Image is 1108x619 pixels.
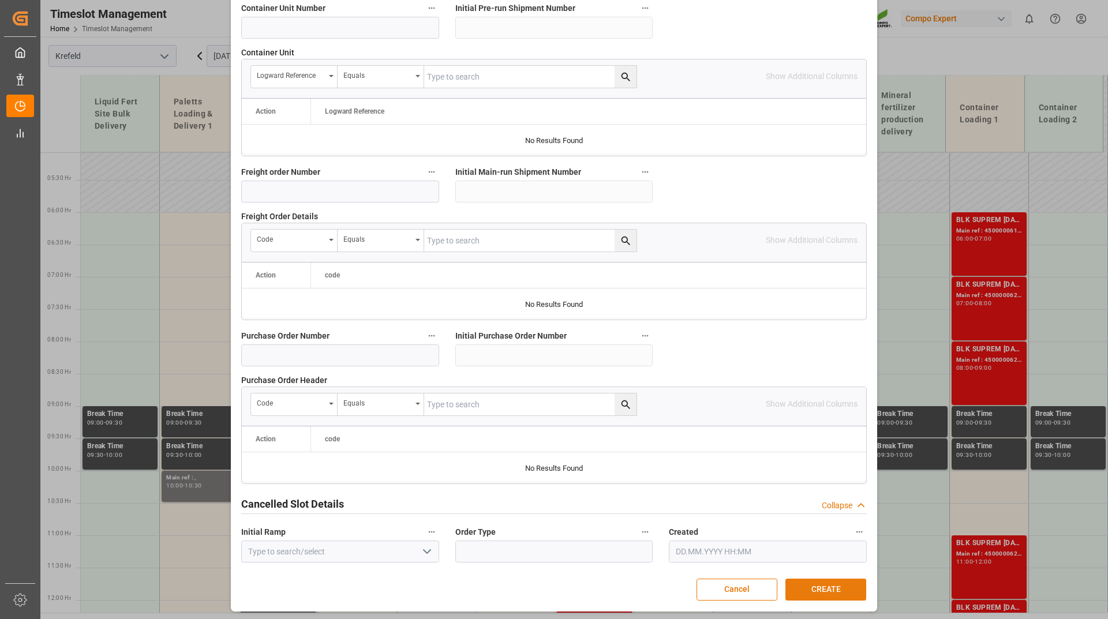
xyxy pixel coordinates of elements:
div: Equals [343,67,411,81]
div: code [257,231,325,245]
input: DD.MM.YYYY HH:MM [669,541,867,562]
button: Order Type [638,524,653,539]
span: Freight Order Details [241,211,318,223]
button: open menu [338,393,424,415]
input: Type to search [424,393,637,415]
span: code [325,271,340,279]
span: Purchase Order Number [241,330,330,342]
span: code [325,435,340,443]
button: Cancel [697,579,777,601]
button: open menu [251,393,338,415]
button: CREATE [785,579,866,601]
span: Initial Ramp [241,526,286,538]
div: Action [256,435,276,443]
button: open menu [338,66,424,88]
button: search button [615,66,637,88]
button: open menu [417,543,435,561]
div: code [257,395,325,408]
h2: Cancelled Slot Details [241,496,344,512]
button: Purchase Order Number [424,328,439,343]
button: search button [615,230,637,252]
div: Equals [343,395,411,408]
button: Container Unit Number [424,1,439,16]
button: Initial Main-run Shipment Number [638,164,653,179]
button: Initial Ramp [424,524,439,539]
span: Initial Main-run Shipment Number [455,166,581,178]
input: Type to search/select [241,541,439,562]
span: Initial Purchase Order Number [455,330,567,342]
div: Collapse [822,500,852,512]
div: Action [256,271,276,279]
button: open menu [251,230,338,252]
span: Initial Pre-run Shipment Number [455,2,575,14]
span: Logward Reference [325,107,384,115]
button: Freight order Number [424,164,439,179]
button: Initial Purchase Order Number [638,328,653,343]
button: search button [615,393,637,415]
div: Logward Reference [257,67,325,81]
button: open menu [251,66,338,88]
input: Type to search [424,66,637,88]
button: open menu [338,230,424,252]
span: Freight order Number [241,166,320,178]
span: Created [669,526,698,538]
span: Purchase Order Header [241,374,327,387]
input: Type to search [424,230,637,252]
span: Container Unit Number [241,2,325,14]
span: Container Unit [241,47,294,59]
div: Action [256,107,276,115]
button: Created [852,524,867,539]
span: Order Type [455,526,496,538]
div: Equals [343,231,411,245]
button: Initial Pre-run Shipment Number [638,1,653,16]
